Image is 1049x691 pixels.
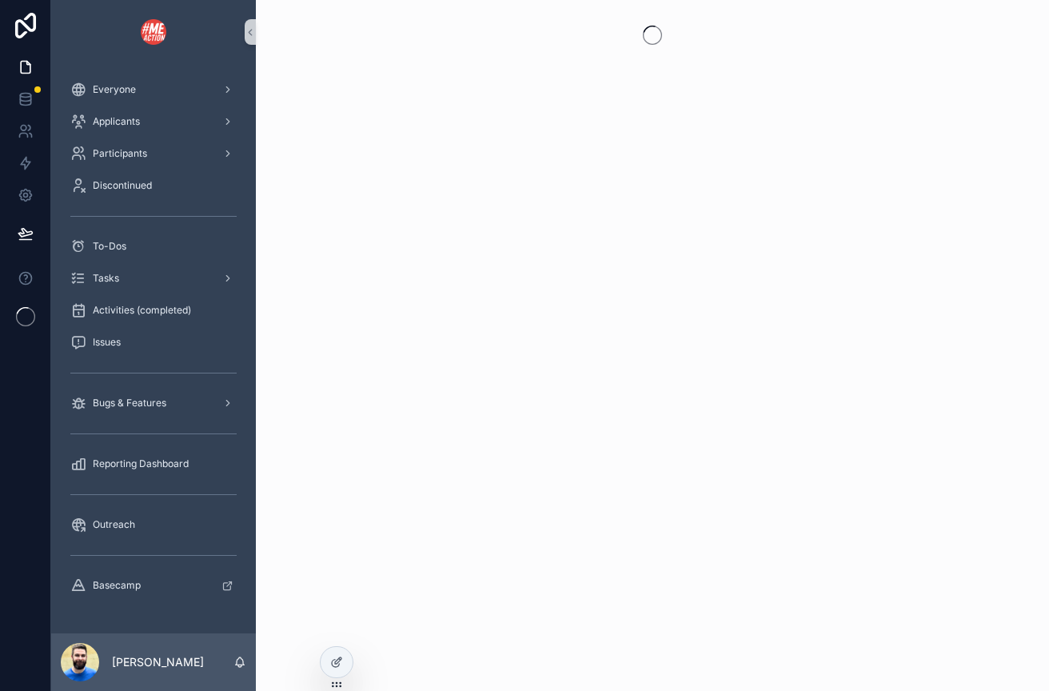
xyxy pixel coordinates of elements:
[93,147,147,160] span: Participants
[61,296,246,325] a: Activities (completed)
[93,579,141,592] span: Basecamp
[93,272,119,285] span: Tasks
[93,518,135,531] span: Outreach
[93,397,166,409] span: Bugs & Features
[93,457,189,470] span: Reporting Dashboard
[61,264,246,293] a: Tasks
[61,75,246,104] a: Everyone
[93,240,126,253] span: To-Dos
[61,449,246,478] a: Reporting Dashboard
[61,171,246,200] a: Discontinued
[93,304,191,317] span: Activities (completed)
[93,115,140,128] span: Applicants
[61,389,246,417] a: Bugs & Features
[61,139,246,168] a: Participants
[141,19,166,45] img: App logo
[61,328,246,357] a: Issues
[93,83,136,96] span: Everyone
[61,232,246,261] a: To-Dos
[61,571,246,600] a: Basecamp
[93,179,152,192] span: Discontinued
[61,510,246,539] a: Outreach
[93,336,121,349] span: Issues
[112,654,204,670] p: [PERSON_NAME]
[61,107,246,136] a: Applicants
[51,64,256,621] div: scrollable content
